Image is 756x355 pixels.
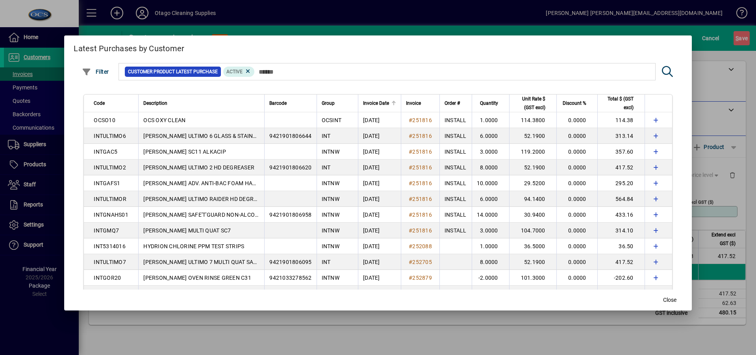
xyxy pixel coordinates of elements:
[82,69,109,75] span: Filter
[409,212,412,218] span: #
[322,164,331,171] span: INT
[509,191,556,207] td: 94.1400
[445,99,460,108] span: Order #
[509,112,556,128] td: 114.3800
[556,238,597,254] td: 0.0000
[406,99,435,108] div: Invoice
[94,133,126,139] span: INTULTIMO6
[322,99,354,108] div: Group
[597,254,645,270] td: 417.52
[358,112,401,128] td: [DATE]
[94,259,126,265] span: INTULTIMO7
[412,164,432,171] span: 251816
[226,69,243,74] span: Active
[94,275,121,281] span: INTGOR20
[597,112,645,128] td: 114.38
[597,160,645,175] td: 417.52
[406,132,435,140] a: #251816
[322,133,331,139] span: INT
[406,242,435,251] a: #252088
[472,175,509,191] td: 10.0000
[509,223,556,238] td: 104.7000
[143,180,276,186] span: [PERSON_NAME] ADV. ANTI-BAC FOAM HAND SOAP
[412,133,432,139] span: 251816
[406,116,435,125] a: #251816
[597,128,645,144] td: 313.14
[663,296,676,304] span: Close
[509,175,556,191] td: 29.5200
[409,180,412,186] span: #
[556,254,597,270] td: 0.0000
[269,133,311,139] span: 9421901806644
[561,99,593,108] div: Discount %
[597,238,645,254] td: 36.50
[472,112,509,128] td: 1.0000
[406,179,435,188] a: #251816
[556,144,597,160] td: 0.0000
[143,99,167,108] span: Description
[472,254,509,270] td: 8.0000
[412,243,432,249] span: 252088
[80,65,111,79] button: Filter
[322,227,339,234] span: INTNW
[409,259,412,265] span: #
[439,207,472,223] td: INSTALL
[563,99,586,108] span: Discount %
[597,191,645,207] td: 564.84
[406,210,435,219] a: #251816
[94,99,133,108] div: Code
[412,259,432,265] span: 252705
[143,149,226,155] span: [PERSON_NAME] SC11 ALKACIP
[409,275,412,281] span: #
[409,227,412,234] span: #
[509,144,556,160] td: 119.2000
[472,160,509,175] td: 8.0000
[514,95,552,112] div: Unit Rate $ (GST excl)
[439,128,472,144] td: INSTALL
[409,164,412,171] span: #
[406,163,435,172] a: #251816
[358,144,401,160] td: [DATE]
[94,149,117,155] span: INTGAC5
[406,147,435,156] a: #251816
[406,273,435,282] a: #252879
[269,99,311,108] div: Barcode
[409,243,412,249] span: #
[322,243,339,249] span: INTNW
[358,254,401,270] td: [DATE]
[597,175,645,191] td: 295.20
[514,95,545,112] span: Unit Rate $ (GST excl)
[322,99,335,108] span: Group
[94,196,126,202] span: INTULTIMOR
[412,275,432,281] span: 252879
[412,149,432,155] span: 251816
[445,99,467,108] div: Order #
[64,35,691,58] h2: Latest Purchases by Customer
[363,99,396,108] div: Invoice Date
[412,227,432,234] span: 251816
[322,212,339,218] span: INTNW
[358,160,401,175] td: [DATE]
[472,191,509,207] td: 6.0000
[412,212,432,218] span: 251816
[597,270,645,286] td: -202.60
[556,270,597,286] td: 0.0000
[143,212,338,218] span: [PERSON_NAME] SAFE'T'GUARD NON-ALCOHOL FOAMING HAND SANITISER
[509,207,556,223] td: 30.9400
[602,95,634,112] span: Total $ (GST excl)
[94,99,105,108] span: Code
[269,275,311,281] span: 9421033278562
[143,259,274,265] span: [PERSON_NAME] ULTIMO 7 MULTI QUAT SANITISER
[509,160,556,175] td: 52.1900
[509,128,556,144] td: 52.1900
[94,212,128,218] span: INTGNAHS01
[322,196,339,202] span: INTNW
[143,164,254,171] span: [PERSON_NAME] ULTIMO 2 HD DEGREASER
[223,67,255,77] mat-chip: Product Activation Status: Active
[358,207,401,223] td: [DATE]
[406,226,435,235] a: #251816
[412,180,432,186] span: 251816
[602,95,641,112] div: Total $ (GST excl)
[143,117,185,123] span: OCS OXY CLEAN
[597,144,645,160] td: 357.60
